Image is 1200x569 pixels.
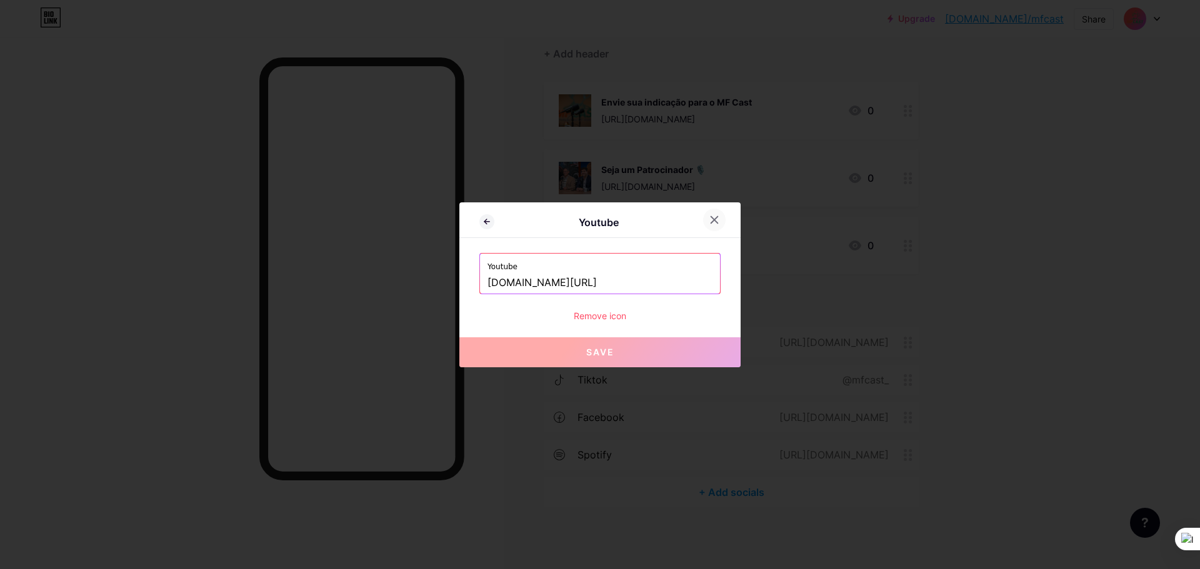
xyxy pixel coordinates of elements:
label: Youtube [487,254,712,272]
div: Youtube [494,215,703,230]
span: Save [586,347,614,357]
button: Save [459,337,741,367]
div: Remove icon [479,309,721,322]
input: https://youtube.com/channel/channelurl [487,272,712,294]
